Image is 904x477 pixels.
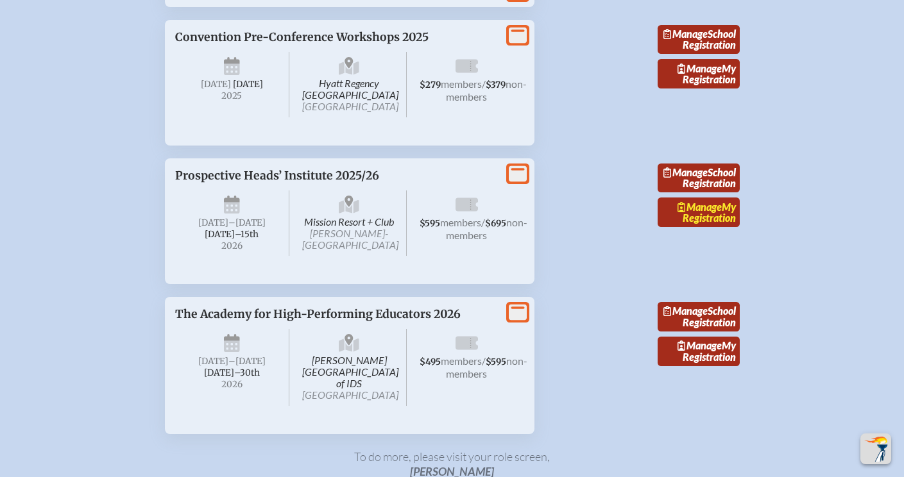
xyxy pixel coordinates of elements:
[420,79,441,90] span: $279
[658,59,740,88] a: ManageMy Registration
[292,190,407,256] span: Mission Resort + Club
[302,100,398,112] span: [GEOGRAPHIC_DATA]
[486,79,506,90] span: $379
[863,436,889,462] img: To the top
[228,217,266,228] span: –[DATE]
[486,356,506,367] span: $595
[860,433,891,464] button: Scroll Top
[658,197,740,227] a: ManageMy Registration
[663,28,708,40] span: Manage
[185,91,279,101] span: 2025
[482,78,486,90] span: /
[292,329,407,406] span: [PERSON_NAME][GEOGRAPHIC_DATA] of IDS
[441,355,482,367] span: members
[302,389,398,401] span: [GEOGRAPHIC_DATA]
[185,380,279,389] span: 2026
[446,355,527,380] span: non-members
[204,367,260,378] span: [DATE]–⁠30th
[481,216,485,228] span: /
[420,356,441,367] span: $495
[302,227,398,251] span: [PERSON_NAME]-[GEOGRAPHIC_DATA]
[205,229,259,240] span: [DATE]–⁠15th
[198,356,228,367] span: [DATE]
[446,216,527,241] span: non-members
[441,78,482,90] span: members
[175,169,379,183] span: Prospective Heads’ Institute 2025/26
[678,201,722,213] span: Manage
[658,163,740,193] a: ManageSchool Registration
[663,305,708,317] span: Manage
[482,355,486,367] span: /
[201,79,231,90] span: [DATE]
[228,356,266,367] span: –[DATE]
[485,218,506,229] span: $695
[233,79,263,90] span: [DATE]
[440,216,481,228] span: members
[175,30,429,44] span: Convention Pre-Conference Workshops 2025
[678,339,722,351] span: Manage
[658,25,740,54] a: ManageSchool Registration
[185,241,279,251] span: 2026
[658,337,740,366] a: ManageMy Registration
[420,218,440,229] span: $595
[446,78,527,103] span: non-members
[658,302,740,331] a: ManageSchool Registration
[198,217,228,228] span: [DATE]
[678,62,722,74] span: Manage
[175,307,461,321] span: The Academy for High-Performing Educators 2026
[663,166,708,178] span: Manage
[292,52,407,117] span: Hyatt Regency [GEOGRAPHIC_DATA]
